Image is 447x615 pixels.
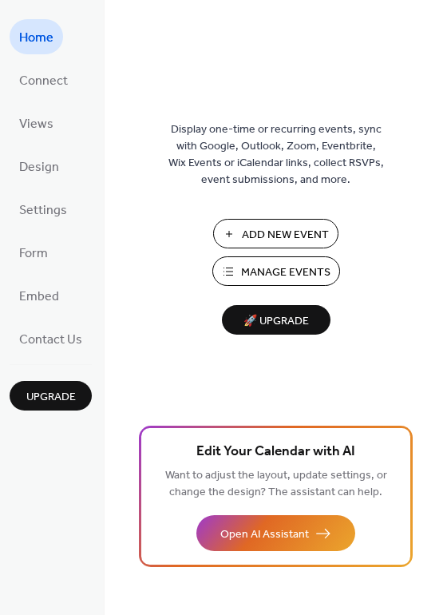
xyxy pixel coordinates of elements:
a: Form [10,235,57,270]
span: Views [19,112,53,137]
span: Home [19,26,53,51]
span: Embed [19,284,59,310]
a: Settings [10,192,77,227]
span: Settings [19,198,67,224]
button: Add New Event [213,219,338,248]
button: Open AI Assistant [196,515,355,551]
span: Upgrade [26,389,76,406]
span: Contact Us [19,327,82,353]
span: Open AI Assistant [220,526,309,543]
a: Contact Us [10,321,92,356]
span: Design [19,155,59,181]
button: Upgrade [10,381,92,411]
span: Manage Events [241,264,330,281]
span: Want to adjust the layout, update settings, or change the design? The assistant can help. [165,465,387,503]
span: Display one-time or recurring events, sync with Google, Outlook, Zoom, Eventbrite, Wix Events or ... [168,121,384,188]
a: Design [10,149,69,184]
span: 🚀 Upgrade [231,311,321,332]
span: Edit Your Calendar with AI [196,441,355,463]
a: Views [10,105,63,141]
span: Add New Event [242,227,329,244]
a: Embed [10,278,69,313]
button: 🚀 Upgrade [222,305,330,335]
span: Connect [19,69,68,94]
button: Manage Events [212,256,340,286]
span: Form [19,241,48,267]
a: Connect [10,62,77,97]
a: Home [10,19,63,54]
